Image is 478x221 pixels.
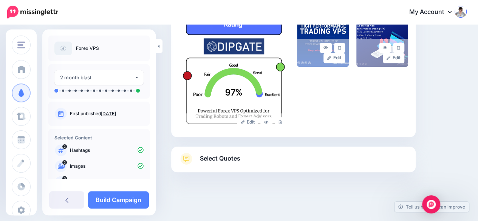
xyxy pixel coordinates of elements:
[394,202,469,212] a: Tell us how we can improve
[7,6,58,19] img: Missinglettr
[70,147,144,154] p: Hashtags
[101,111,116,116] a: [DATE]
[179,10,289,131] img: BIG9A3SEEBLIS59AIF531KUV9NZGAURM_large.png
[54,70,144,85] button: 2 month blast
[62,144,67,149] span: 3
[237,117,258,127] a: Edit
[54,135,144,141] h4: Selected Content
[62,176,67,181] span: 0
[70,110,144,117] p: First published
[383,53,404,63] a: Edit
[179,153,408,172] a: Select Quotes
[200,153,240,164] span: Select Quotes
[323,53,345,63] a: Edit
[70,179,144,185] p: Quotes
[297,10,349,67] img: H8Q2PLJ6BXZSMPSYS3QT9RAO7YQW4L39_large.jpg
[60,73,135,82] div: 2 month blast
[76,45,99,52] p: Forex VPS
[54,42,72,55] img: article-default-image-icon.png
[17,42,25,48] img: menu.png
[70,163,144,170] p: Images
[356,10,408,67] img: PNQKZ64KYM1L3GJ2SXDRY1MSC8Z2HHM8_large.jpg
[422,195,440,213] div: Open Intercom Messenger
[62,160,67,165] span: 3
[402,3,467,22] a: My Account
